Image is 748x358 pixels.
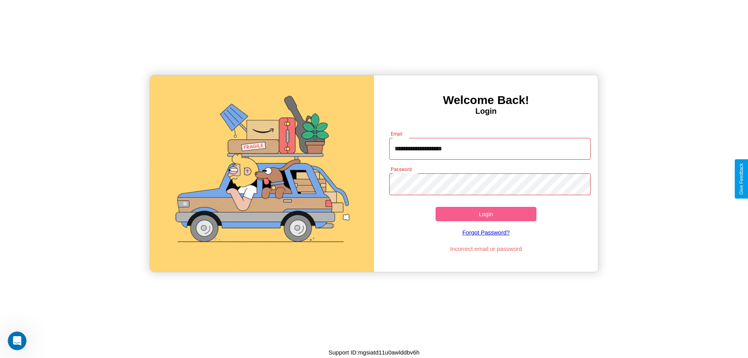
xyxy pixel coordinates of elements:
[150,75,374,272] img: gif
[8,332,26,350] iframe: Intercom live chat
[385,243,587,254] p: Incorrect email or password
[328,347,420,358] p: Support ID: mgsiatd11u0awlddbv6h
[385,221,587,243] a: Forgot Password?
[391,166,411,173] label: Password
[374,93,598,107] h3: Welcome Back!
[391,131,403,137] label: Email
[739,163,744,195] div: Give Feedback
[374,107,598,116] h4: Login
[436,207,536,221] button: Login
